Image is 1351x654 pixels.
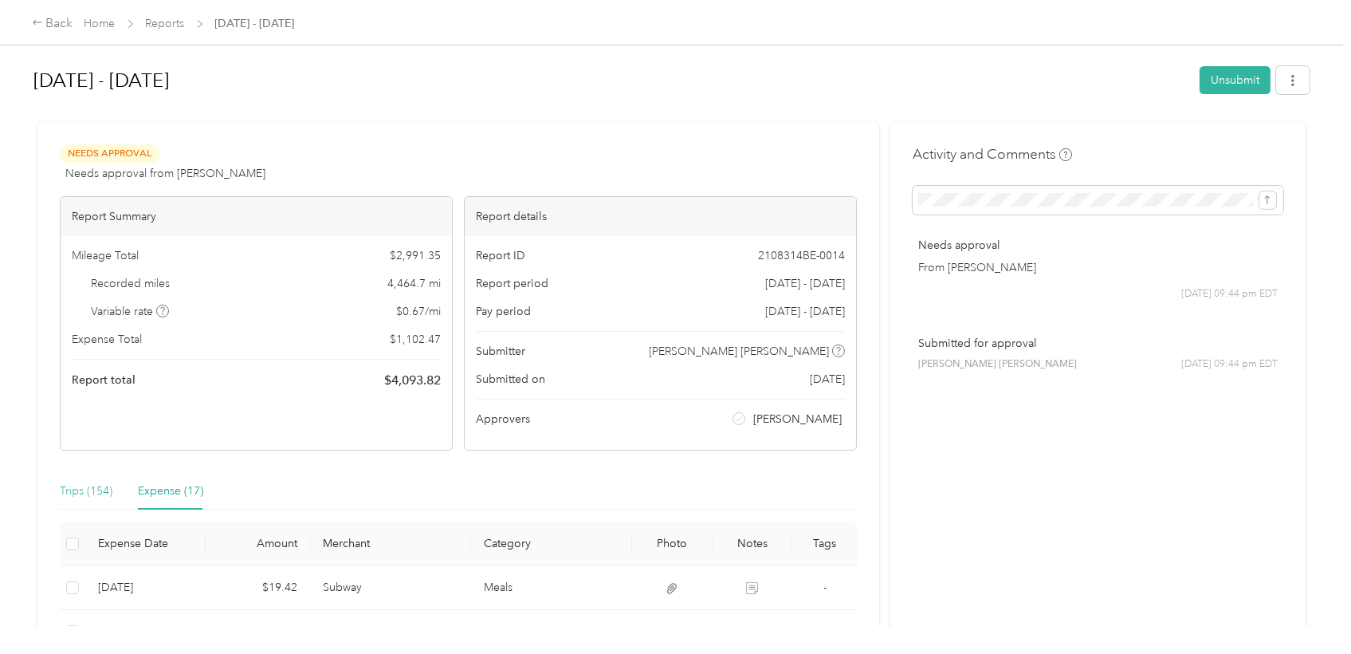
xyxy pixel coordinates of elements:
[918,335,1278,352] p: Submitted for approval
[72,372,135,388] span: Report total
[311,566,472,610] td: Subway
[33,61,1188,100] h1: Sep 1 - 30, 2025
[396,303,441,320] span: $ 0.67 / mi
[471,522,632,566] th: Category
[60,144,160,163] span: Needs Approval
[85,610,206,654] td: 9-28-2025
[918,357,1077,372] span: [PERSON_NAME] [PERSON_NAME]
[146,17,185,30] a: Reports
[765,303,845,320] span: [DATE] - [DATE]
[85,522,206,566] th: Expense Date
[792,522,857,566] th: Tags
[471,610,632,654] td: Meals
[471,566,632,610] td: Meals
[387,275,441,292] span: 4,464.7 mi
[65,165,265,182] span: Needs approval from [PERSON_NAME]
[476,371,545,388] span: Submitted on
[792,610,857,654] td: -
[713,522,793,566] th: Notes
[918,237,1278,254] p: Needs approval
[476,303,531,320] span: Pay period
[60,483,112,500] div: Trips (154)
[823,624,827,638] span: -
[84,17,116,30] a: Home
[1181,287,1278,301] span: [DATE] 09:44 pm EDT
[92,303,170,320] span: Variable rate
[61,197,452,236] div: Report Summary
[765,275,845,292] span: [DATE] - [DATE]
[465,197,856,236] div: Report details
[206,522,310,566] th: Amount
[311,522,472,566] th: Merchant
[138,483,203,500] div: Expense (17)
[758,247,845,264] span: 2108314BE-0014
[913,144,1072,164] h4: Activity and Comments
[85,566,206,610] td: 9-29-2025
[810,371,845,388] span: [DATE]
[311,610,472,654] td: Market 32 by Price Chopper
[632,522,713,566] th: Photo
[390,331,441,348] span: $ 1,102.47
[1262,565,1351,654] iframe: Everlance-gr Chat Button Frame
[476,275,548,292] span: Report period
[72,247,139,264] span: Mileage Total
[918,259,1278,276] p: From [PERSON_NAME]
[72,331,142,348] span: Expense Total
[1181,357,1278,372] span: [DATE] 09:44 pm EDT
[823,581,827,594] span: -
[206,610,310,654] td: $33.33
[390,247,441,264] span: $ 2,991.35
[384,371,441,390] span: $ 4,093.82
[215,15,295,32] span: [DATE] - [DATE]
[32,14,73,33] div: Back
[1200,66,1270,94] button: Unsubmit
[792,566,857,610] td: -
[92,275,171,292] span: Recorded miles
[476,247,525,264] span: Report ID
[476,411,530,427] span: Approvers
[206,566,310,610] td: $19.42
[650,343,830,360] span: [PERSON_NAME] [PERSON_NAME]
[754,411,842,427] span: [PERSON_NAME]
[476,343,525,360] span: Submitter
[805,537,844,550] div: Tags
